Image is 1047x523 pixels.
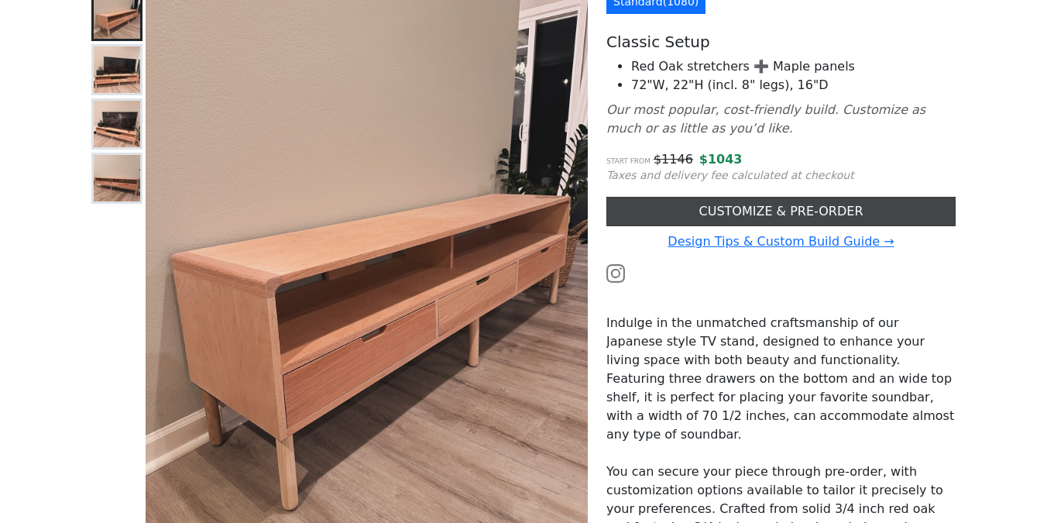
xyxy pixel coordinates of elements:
span: $ 1043 [699,152,743,167]
li: 72"W, 22"H (incl. 8" legs), 16"D [631,76,956,95]
s: $ 1146 [654,152,693,167]
img: Japanese Style TV Stand - Right View [94,101,140,147]
a: Design Tips & Custom Build Guide → [668,234,894,249]
a: CUSTOMIZE & PRE-ORDER [606,197,956,226]
img: Japanese Style TV Stand - Right [94,155,140,201]
small: Taxes and delivery fee calculated at checkout [606,169,854,181]
h5: Classic Setup [606,33,956,51]
a: Watch the build video or pictures on Instagram [606,265,625,280]
p: Indulge in the unmatched craftsmanship of our Japanese style TV stand, designed to enhance your l... [606,314,956,444]
i: Our most popular, cost-friendly build. Customize as much or as little as you’d like. [606,102,925,136]
li: Red Oak stretchers ➕ Maple panels [631,57,956,76]
img: Japanese Style TV Stand - Left View [94,46,140,93]
small: Start from [606,157,651,165]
